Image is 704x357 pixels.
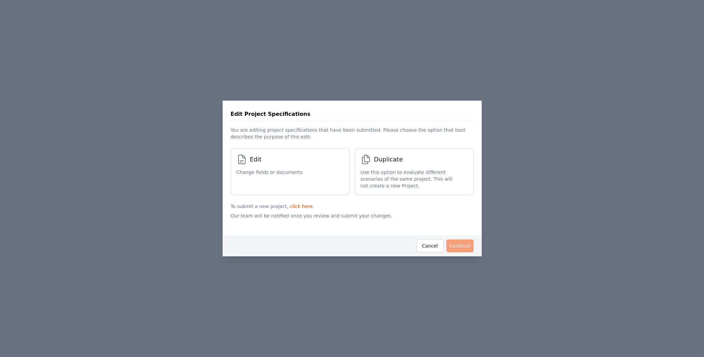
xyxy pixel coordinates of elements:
span: Duplicate [374,155,403,164]
h3: Edit Project Specifications [231,110,311,118]
span: Edit [250,155,262,164]
span: Change fields or documents [236,169,303,176]
p: You are editing project specifications that have been submitted. Please choose the option that be... [231,121,474,143]
button: Continue [446,239,474,252]
p: To submit a new project, . [231,200,474,210]
p: Our team will be notified once you review and submit your changes. [231,210,474,230]
button: Cancel [417,239,444,252]
a: click here [290,204,312,209]
span: Use this option to evaluate different scenarios of the same project. This will not create a new P... [361,169,461,189]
